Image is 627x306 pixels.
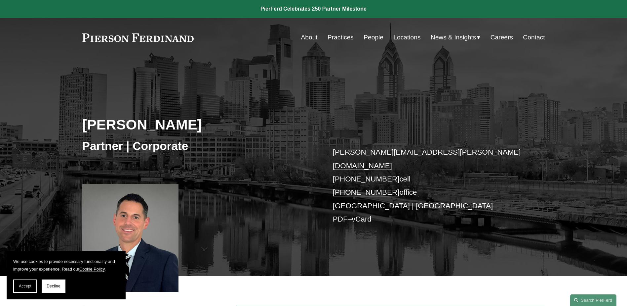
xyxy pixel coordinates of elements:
a: Practices [328,31,354,44]
section: Cookie banner [7,251,126,299]
a: Contact [523,31,545,44]
a: About [301,31,318,44]
a: PDF [333,215,348,223]
h2: [PERSON_NAME] [82,116,314,133]
span: Decline [47,284,60,288]
span: News & Insights [431,32,476,43]
a: folder dropdown [431,31,481,44]
a: [PHONE_NUMBER] [333,175,400,183]
a: Search this site [570,294,616,306]
h3: Partner | Corporate [82,139,314,153]
a: [PERSON_NAME][EMAIL_ADDRESS][PERSON_NAME][DOMAIN_NAME] [333,148,521,170]
button: Accept [13,280,37,293]
button: Decline [42,280,65,293]
span: Accept [19,284,31,288]
a: Cookie Policy [79,267,105,272]
a: Locations [393,31,420,44]
a: People [364,31,383,44]
a: vCard [352,215,372,223]
a: Careers [490,31,513,44]
p: cell office [GEOGRAPHIC_DATA] | [GEOGRAPHIC_DATA] – [333,146,526,226]
p: We use cookies to provide necessary functionality and improve your experience. Read our . [13,258,119,273]
a: [PHONE_NUMBER] [333,188,400,196]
